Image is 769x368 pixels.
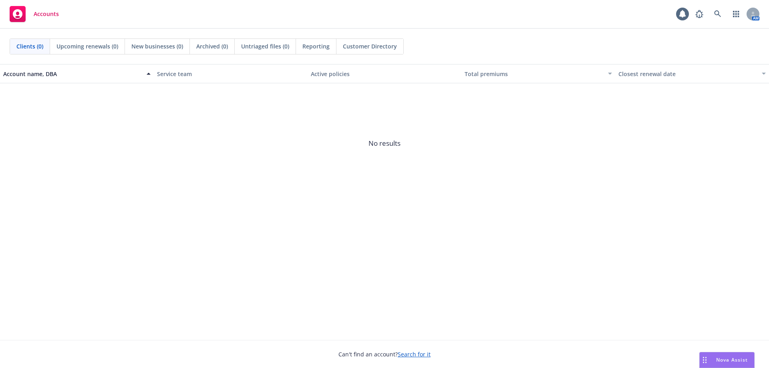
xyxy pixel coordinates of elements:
div: Closest renewal date [618,70,757,78]
span: Archived (0) [196,42,228,50]
span: Reporting [302,42,330,50]
button: Nova Assist [699,352,755,368]
div: Drag to move [700,352,710,368]
div: Account name, DBA [3,70,142,78]
span: Upcoming renewals (0) [56,42,118,50]
span: Accounts [34,11,59,17]
a: Switch app [728,6,744,22]
div: Active policies [311,70,458,78]
a: Search for it [398,350,431,358]
span: Clients (0) [16,42,43,50]
a: Report a Bug [691,6,707,22]
div: Total premiums [465,70,603,78]
button: Service team [154,64,308,83]
a: Search [710,6,726,22]
a: Accounts [6,3,62,25]
span: Nova Assist [716,356,748,363]
span: Untriaged files (0) [241,42,289,50]
span: New businesses (0) [131,42,183,50]
span: Customer Directory [343,42,397,50]
button: Total premiums [461,64,615,83]
button: Closest renewal date [615,64,769,83]
div: Service team [157,70,304,78]
button: Active policies [308,64,461,83]
span: Can't find an account? [338,350,431,358]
